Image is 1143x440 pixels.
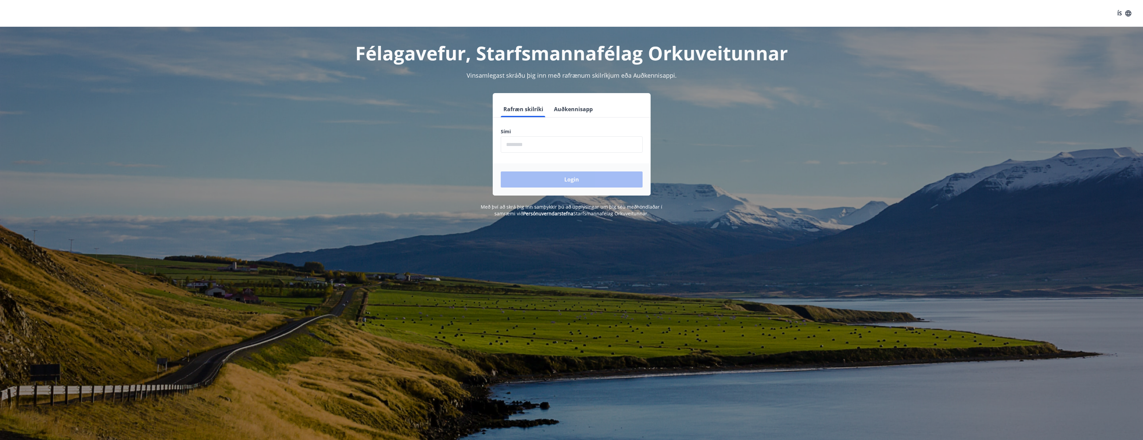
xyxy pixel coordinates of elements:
[339,40,804,66] h1: Félagavefur, Starfsmannafélag Orkuveitunnar
[551,101,595,117] button: Auðkennisapp
[523,210,573,217] a: Persónuverndarstefna
[501,101,546,117] button: Rafræn skilríki
[481,204,662,217] span: Með því að skrá þig inn samþykkir þú að upplýsingar um þig séu meðhöndlaðar í samræmi við Starfsm...
[467,71,677,79] span: Vinsamlegast skráðu þig inn með rafrænum skilríkjum eða Auðkennisappi.
[501,128,643,135] label: Sími
[1114,7,1135,19] button: ÍS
